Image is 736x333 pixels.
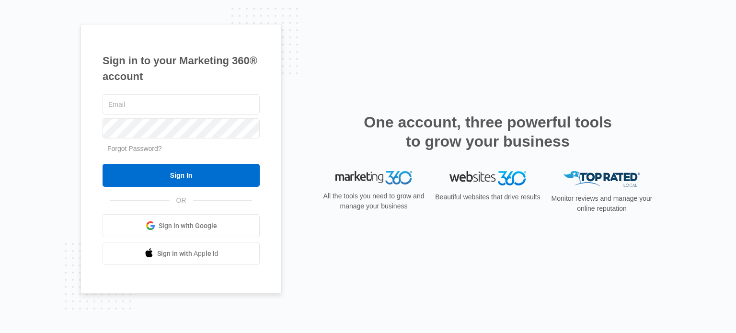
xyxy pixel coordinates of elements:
p: All the tools you need to grow and manage your business [320,191,427,211]
input: Email [103,94,260,115]
img: Top Rated Local [563,171,640,187]
p: Monitor reviews and manage your online reputation [548,194,655,214]
a: Sign in with Google [103,214,260,237]
h1: Sign in to your Marketing 360® account [103,53,260,84]
span: OR [170,195,193,206]
p: Beautiful websites that drive results [434,192,541,202]
a: Sign in with Apple Id [103,242,260,265]
span: Sign in with Apple Id [157,249,218,259]
h2: One account, three powerful tools to grow your business [361,113,615,151]
img: Marketing 360 [335,171,412,184]
a: Forgot Password? [107,145,162,152]
input: Sign In [103,164,260,187]
span: Sign in with Google [159,221,217,231]
img: Websites 360 [449,171,526,185]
